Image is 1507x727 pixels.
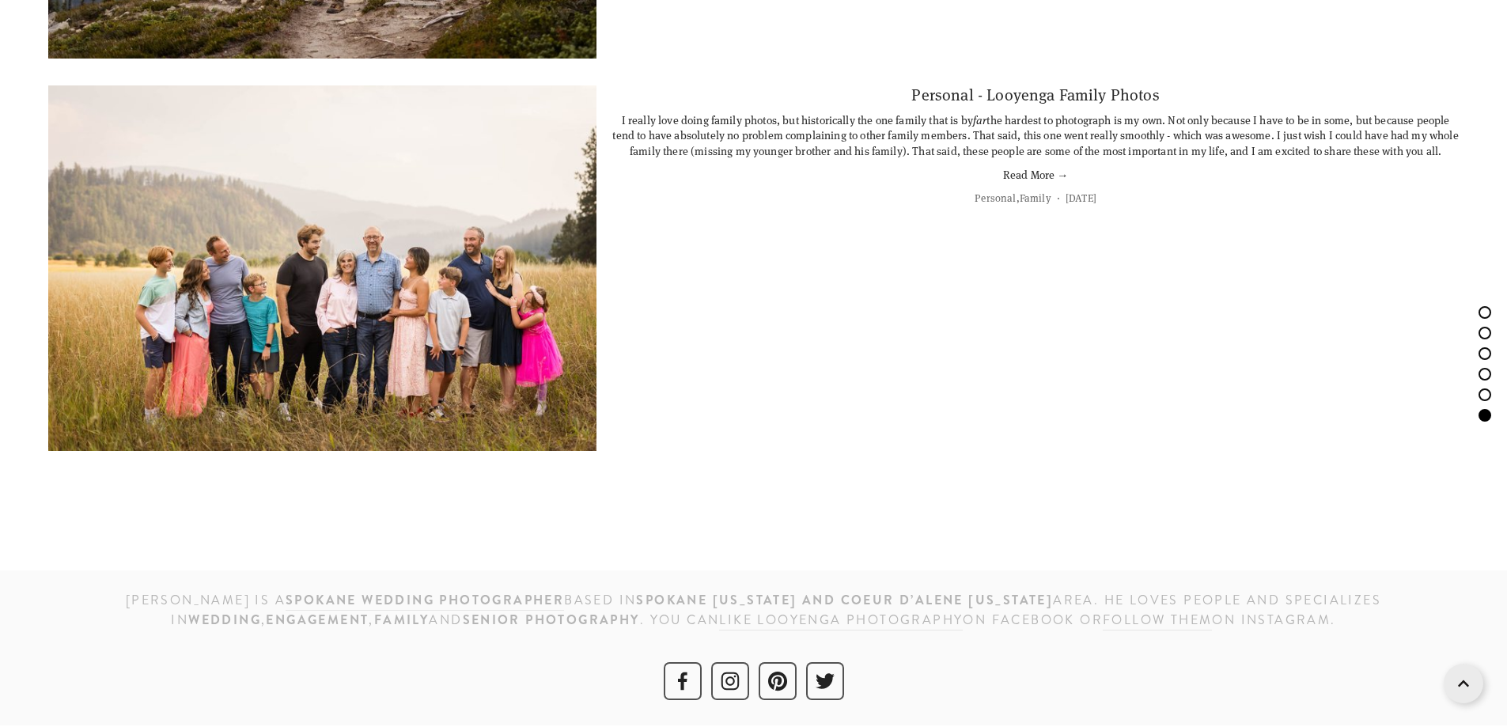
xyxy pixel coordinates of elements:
a: Twitter [806,662,844,700]
a: Personal - Looyenga Family Photos [48,85,612,451]
a: Family [1020,191,1051,205]
p: I really love doing family photos, but historically the one family that is by the hardest to phot... [612,112,1459,159]
a: like Looyenga Photography [719,611,963,630]
a: Personal [975,191,1016,205]
strong: engagement [266,611,369,629]
img: Personal - Looyenga Family Photos [48,85,596,451]
a: Pinterest [759,662,797,700]
h3: [PERSON_NAME] is a based IN area. He loves people and specializes in , , and . You can on Faceboo... [48,590,1459,630]
time: [DATE] [1066,191,1096,205]
strong: senior photography [463,611,640,629]
strong: SPOKANE [US_STATE] and Coeur d’Alene [US_STATE] [636,591,1053,609]
strong: wedding [188,611,261,629]
a: Read More → [612,167,1459,183]
a: follow them [1103,611,1212,630]
a: Spokane wedding photographer [286,591,564,611]
strong: Spokane wedding photographer [286,591,564,609]
a: Facebook [664,662,702,700]
a: Personal - Looyenga Family Photos [911,84,1159,105]
em: far [973,112,986,127]
a: Instagram [711,662,749,700]
span: , [975,191,1063,205]
strong: family [374,611,429,629]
